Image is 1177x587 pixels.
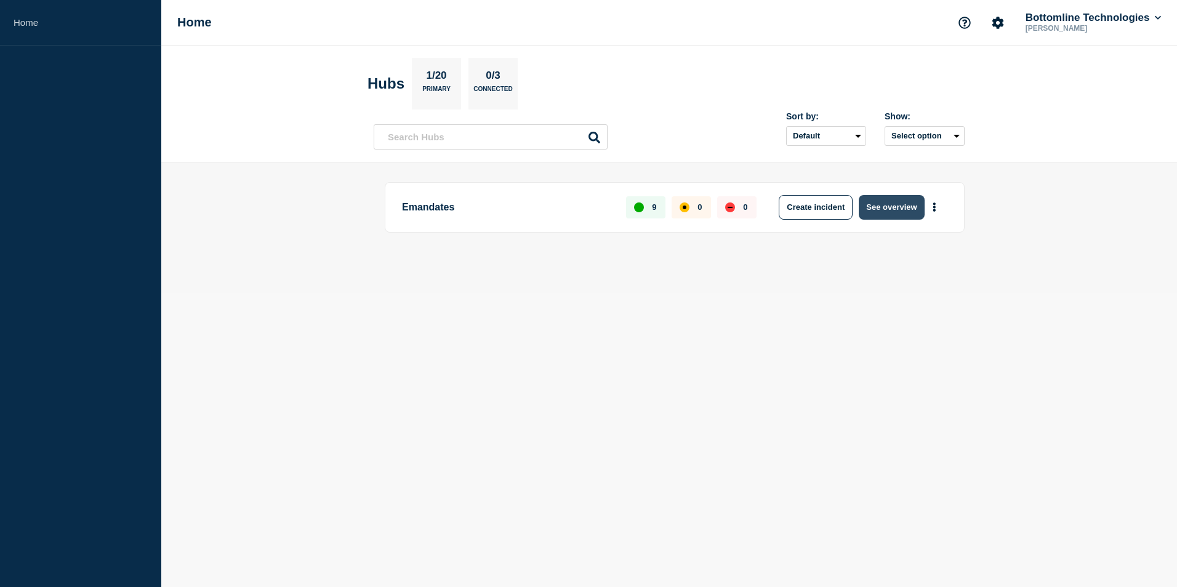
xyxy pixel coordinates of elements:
[859,195,924,220] button: See overview
[786,111,866,121] div: Sort by:
[779,195,853,220] button: Create incident
[743,202,747,212] p: 0
[402,195,612,220] p: Emandates
[374,124,608,150] input: Search Hubs
[952,10,978,36] button: Support
[885,111,965,121] div: Show:
[1023,12,1163,24] button: Bottomline Technologies
[481,70,505,86] p: 0/3
[177,15,212,30] h1: Home
[725,202,735,212] div: down
[680,202,689,212] div: affected
[885,126,965,146] button: Select option
[926,196,942,218] button: More actions
[368,75,404,92] h2: Hubs
[1023,24,1151,33] p: [PERSON_NAME]
[985,10,1011,36] button: Account settings
[652,202,656,212] p: 9
[473,86,512,98] p: Connected
[634,202,644,212] div: up
[422,86,451,98] p: Primary
[786,126,866,146] select: Sort by
[422,70,451,86] p: 1/20
[697,202,702,212] p: 0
